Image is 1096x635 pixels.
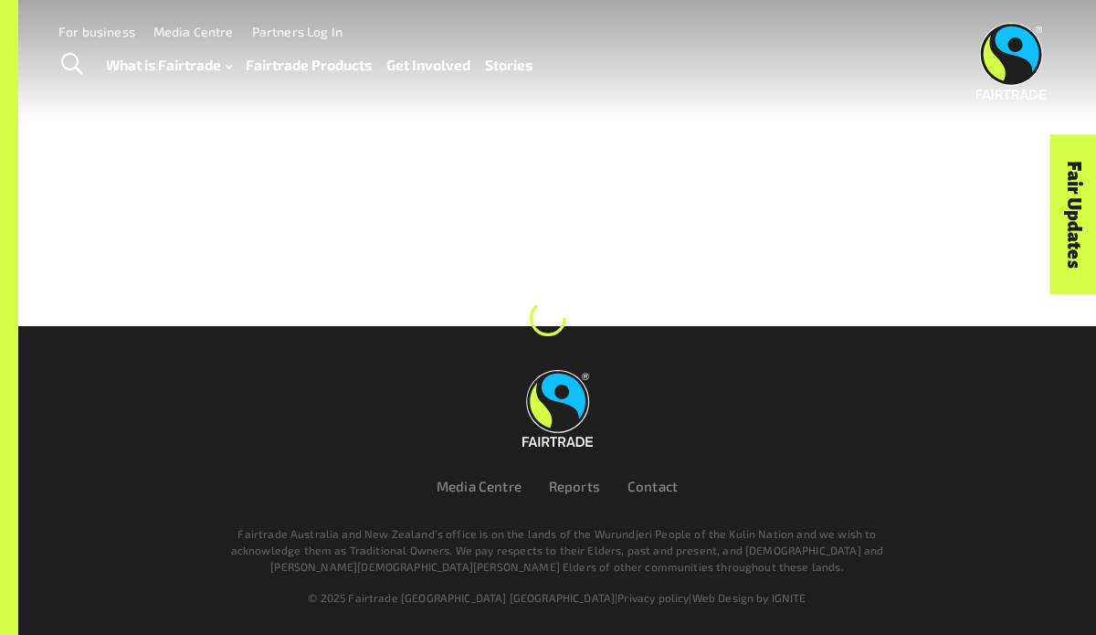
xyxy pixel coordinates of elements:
a: Media Centre [153,24,234,39]
a: What is Fairtrade [106,52,232,78]
img: Fairtrade Australia New Zealand logo [976,23,1047,100]
a: For business [58,24,135,39]
a: Toggle Search [49,42,94,88]
a: Privacy policy [617,591,689,604]
a: Reports [549,478,600,494]
p: Fairtrade Australia and New Zealand’s office is on the lands of the Wurundjeri People of the Kuli... [227,525,888,575]
a: Contact [627,478,678,494]
a: Stories [485,52,532,78]
a: Partners Log In [252,24,342,39]
a: Web Design by IGNITE [692,591,806,604]
a: Fairtrade Products [246,52,372,78]
a: Media Centre [437,478,522,494]
span: © 2025 Fairtrade [GEOGRAPHIC_DATA] [GEOGRAPHIC_DATA] [308,591,615,604]
img: Fairtrade Australia New Zealand logo [522,370,593,447]
a: Get Involved [386,52,470,78]
div: | | [57,589,1058,606]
